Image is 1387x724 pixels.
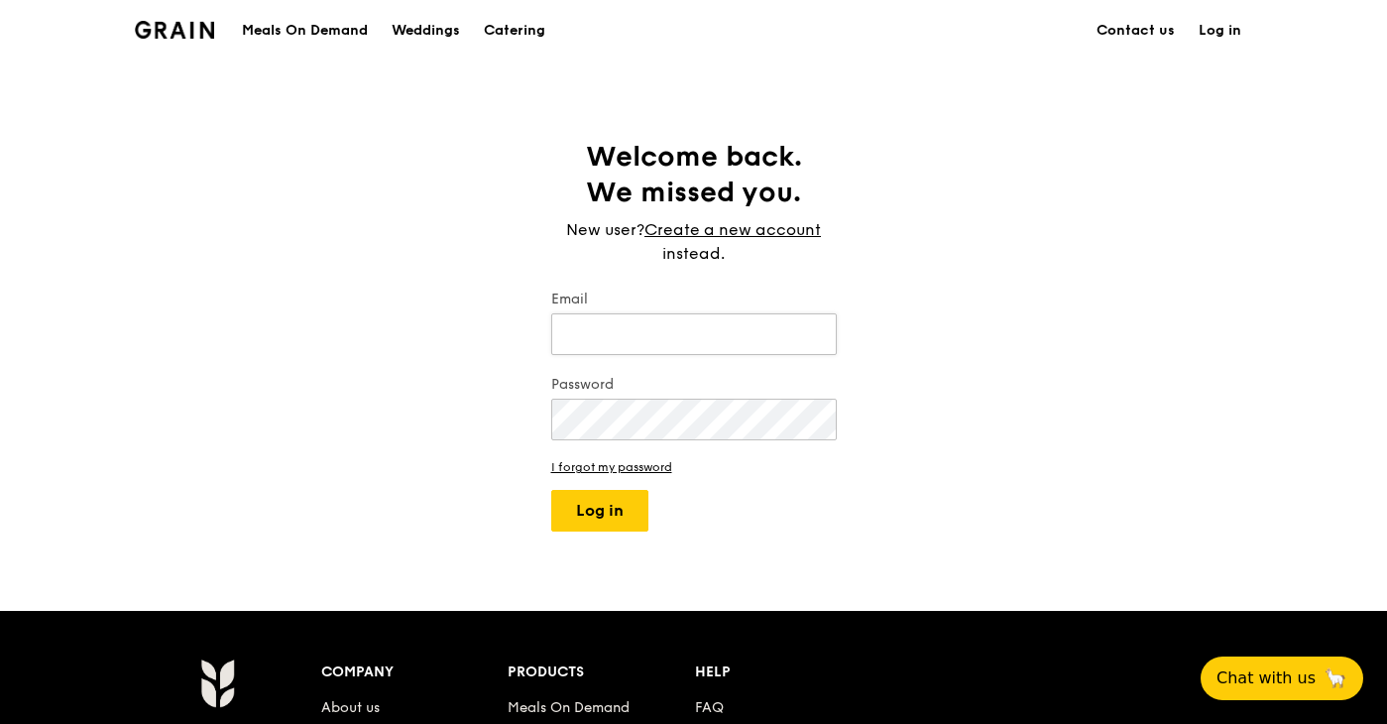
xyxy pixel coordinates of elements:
a: About us [321,699,380,716]
h1: Welcome back. We missed you. [551,139,837,210]
button: Chat with us🦙 [1201,657,1363,700]
a: Weddings [380,1,472,60]
a: Log in [1187,1,1253,60]
div: Weddings [392,1,460,60]
span: Chat with us [1216,666,1316,690]
div: Meals On Demand [242,1,368,60]
div: Products [508,659,695,686]
a: Catering [472,1,557,60]
div: Help [695,659,882,686]
a: FAQ [695,699,724,716]
div: Company [321,659,509,686]
a: Contact us [1085,1,1187,60]
img: Grain [135,21,215,39]
span: 🦙 [1324,666,1347,690]
a: Meals On Demand [508,699,630,716]
img: Grain [200,659,235,708]
div: Catering [484,1,545,60]
span: instead. [662,244,725,263]
label: Password [551,375,837,395]
a: Create a new account [644,218,821,242]
label: Email [551,290,837,309]
span: New user? [566,220,644,239]
button: Log in [551,490,648,532]
a: I forgot my password [551,460,837,474]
